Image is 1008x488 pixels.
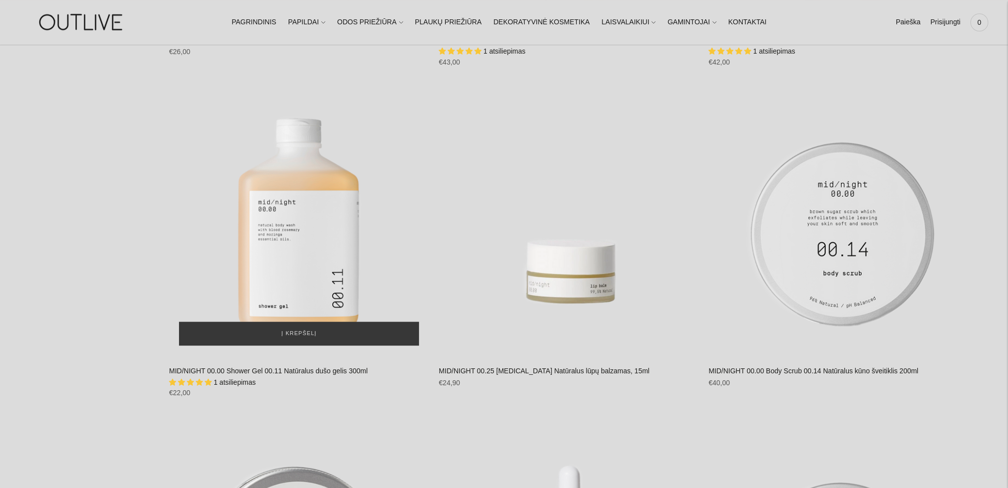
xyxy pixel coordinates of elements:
a: 0 [970,11,988,33]
span: 1 atsiliepimas [214,378,256,386]
a: Paieška [895,11,920,33]
a: LAISVALAIKIUI [601,11,655,33]
a: MID/NIGHT 00.00 Shower Gel 00.11 Natūralus dušo gelis 300ml [169,367,368,375]
a: MID/NIGHT 00.25 [MEDICAL_DATA] Natūralus lūpų balzamas, 15ml [439,367,650,375]
a: KONTAKTAI [728,11,767,33]
span: 5.00 stars [169,378,214,386]
a: Prisijungti [930,11,960,33]
a: ODOS PRIEŽIŪRA [337,11,403,33]
span: €43,00 [439,58,460,66]
a: DEKORATYVINĖ KOSMETIKA [493,11,590,33]
span: 1 atsiliepimas [753,47,795,55]
a: MID/NIGHT 00.00 Body Scrub 00.14 Natūralus kūno šveitiklis 200ml [709,95,968,355]
a: PAGRINDINIS [232,11,276,33]
span: €24,90 [439,379,460,387]
span: €40,00 [709,379,730,387]
span: Į krepšelį [282,329,317,339]
a: GAMINTOJAI [667,11,716,33]
span: €26,00 [169,48,190,56]
span: 5.00 stars [709,47,753,55]
span: 1 atsiliepimas [483,47,526,55]
span: 0 [972,15,986,29]
button: Į krepšelį [179,322,419,346]
span: €22,00 [169,389,190,397]
img: OUTLIVE [20,5,144,39]
a: PLAUKŲ PRIEŽIŪRA [415,11,482,33]
a: MID/NIGHT 00.00 Body Scrub 00.14 Natūralus kūno šveitiklis 200ml [709,367,918,375]
span: €42,00 [709,58,730,66]
a: MID/NIGHT 00.00 Shower Gel 00.11 Natūralus dušo gelis 300ml [169,95,429,355]
a: PAPILDAI [288,11,325,33]
span: 5.00 stars [439,47,483,55]
a: MID/NIGHT 00.25 Lip Balm Natūralus lūpų balzamas, 15ml [439,95,699,355]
